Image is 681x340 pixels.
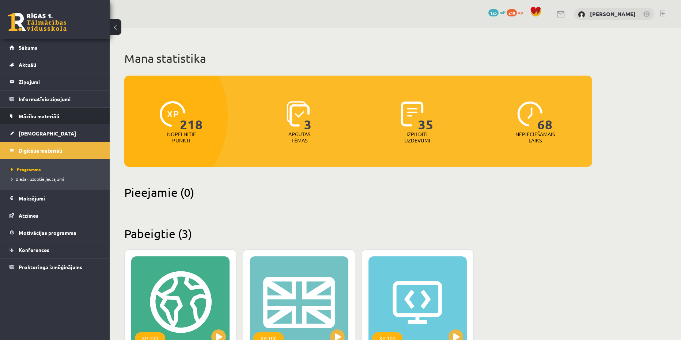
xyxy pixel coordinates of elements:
[19,130,76,137] span: [DEMOGRAPHIC_DATA]
[11,176,102,182] a: Biežāk uzdotie jautājumi
[19,147,62,154] span: Digitālie materiāli
[167,131,196,144] p: Nopelnītie punkti
[285,131,314,144] p: Apgūtās tēmas
[488,9,506,15] a: 125 mP
[517,101,543,127] img: icon-clock-7be60019b62300814b6bd22b8e044499b485619524d84068768e800edab66f18.svg
[500,9,506,15] span: mP
[10,224,101,241] a: Motivācijas programma
[590,10,636,18] a: [PERSON_NAME]
[11,167,41,172] span: Programma
[19,264,82,270] span: Proktoringa izmēģinājums
[19,212,38,219] span: Atzīmes
[10,207,101,224] a: Atzīmes
[507,9,517,16] span: 218
[10,190,101,207] a: Maksājumi
[401,101,424,127] img: icon-completed-tasks-ad58ae20a441b2904462921112bc710f1caf180af7a3daa7317a5a94f2d26646.svg
[19,229,76,236] span: Motivācijas programma
[403,131,431,144] p: Izpildīti uzdevumi
[10,108,101,125] a: Mācību materiāli
[304,101,312,131] span: 3
[10,91,101,107] a: Informatīvie ziņojumi
[124,185,592,199] h2: Pieejamie (0)
[537,101,553,131] span: 68
[19,44,37,51] span: Sākums
[19,73,101,90] legend: Ziņojumi
[19,113,59,119] span: Mācību materiāli
[19,247,49,253] span: Konferences
[19,91,101,107] legend: Informatīvie ziņojumi
[11,166,102,173] a: Programma
[10,56,101,73] a: Aktuāli
[518,9,523,15] span: xp
[507,9,526,15] a: 218 xp
[19,190,101,207] legend: Maksājumi
[124,51,592,66] h1: Mana statistika
[8,13,67,31] a: Rīgas 1. Tālmācības vidusskola
[180,101,203,131] span: 218
[10,259,101,275] a: Proktoringa izmēģinājums
[124,226,592,241] h2: Pabeigtie (3)
[160,101,185,127] img: icon-xp-0682a9bc20223a9ccc6f5883a126b849a74cddfe5390d2b41b4391c66f2066e7.svg
[287,101,310,127] img: icon-learned-topics-4a711ccc23c960034f471b6e78daf4a3bad4a20eaf4de84257b87e66633f6470.svg
[10,39,101,56] a: Sākums
[418,101,434,131] span: 35
[578,11,585,18] img: Vitālijs Čugunovs
[10,241,101,258] a: Konferences
[488,9,499,16] span: 125
[10,142,101,159] a: Digitālie materiāli
[11,176,64,182] span: Biežāk uzdotie jautājumi
[515,131,555,144] p: Nepieciešamais laiks
[10,73,101,90] a: Ziņojumi
[19,61,36,68] span: Aktuāli
[10,125,101,142] a: [DEMOGRAPHIC_DATA]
